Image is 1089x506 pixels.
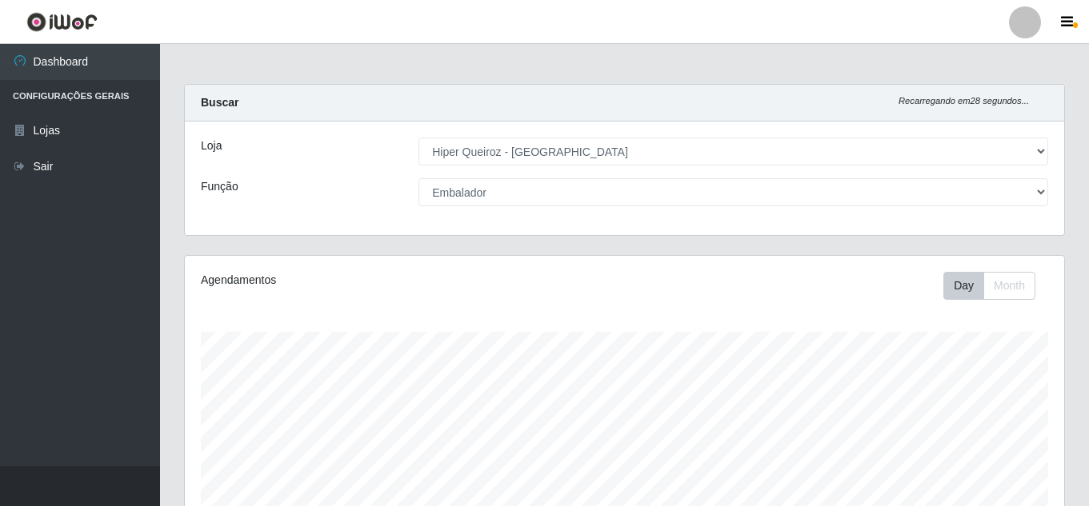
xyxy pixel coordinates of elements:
[899,96,1029,106] i: Recarregando em 28 segundos...
[201,178,238,195] label: Função
[201,137,222,154] label: Loja
[943,272,1048,300] div: Toolbar with button groups
[26,12,98,32] img: CoreUI Logo
[943,272,984,300] button: Day
[983,272,1035,300] button: Month
[201,272,540,289] div: Agendamentos
[943,272,1035,300] div: First group
[201,96,238,109] strong: Buscar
